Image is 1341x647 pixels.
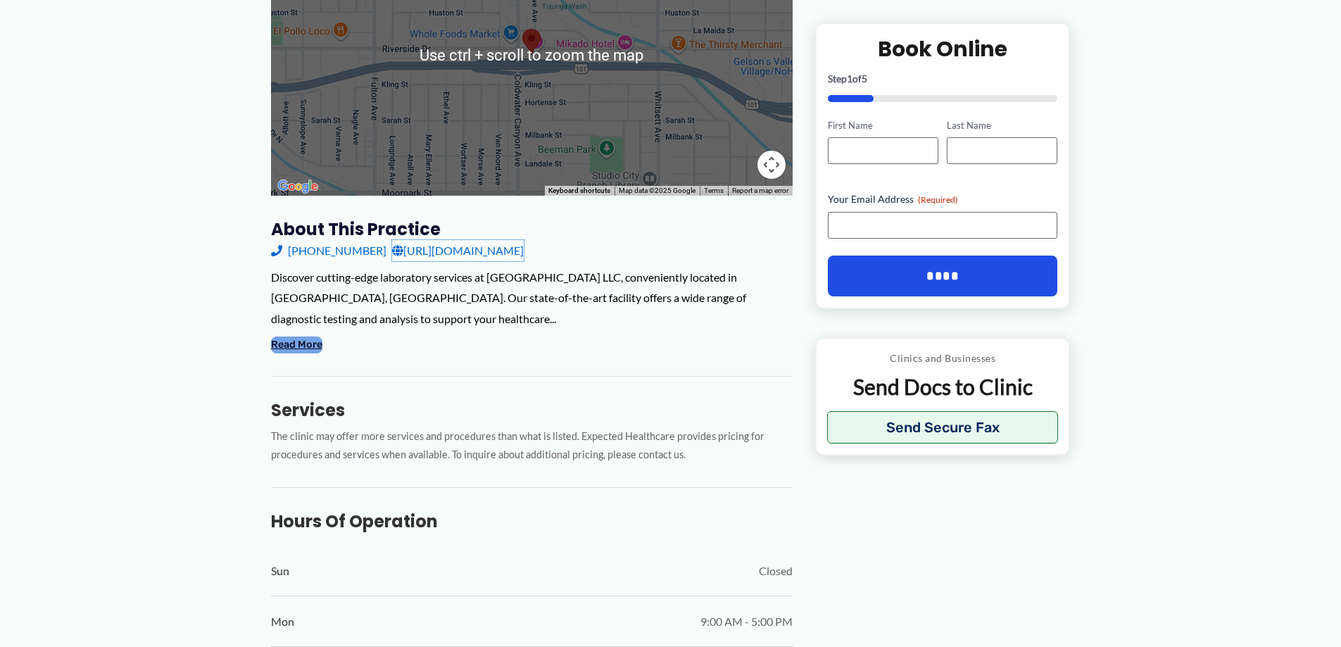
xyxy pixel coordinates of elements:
[947,119,1057,132] label: Last Name
[271,510,793,532] h3: Hours of Operation
[828,193,1058,207] label: Your Email Address
[271,218,793,240] h3: About this practice
[862,73,867,84] span: 5
[918,195,958,206] span: (Required)
[847,73,852,84] span: 1
[392,240,524,261] a: [URL][DOMAIN_NAME]
[759,560,793,582] span: Closed
[619,187,695,194] span: Map data ©2025 Google
[271,427,793,465] p: The clinic may offer more services and procedures than what is listed. Expected Healthcare provid...
[828,35,1058,63] h2: Book Online
[827,374,1059,401] p: Send Docs to Clinic
[732,187,788,194] a: Report a map error
[271,337,322,353] button: Read More
[271,267,793,329] div: Discover cutting-edge laboratory services at [GEOGRAPHIC_DATA] LLC, conveniently located in [GEOG...
[271,560,289,582] span: Sun
[275,177,321,196] img: Google
[700,611,793,632] span: 9:00 AM - 5:00 PM
[275,177,321,196] a: Open this area in Google Maps (opens a new window)
[548,186,610,196] button: Keyboard shortcuts
[757,151,786,179] button: Map camera controls
[828,119,938,132] label: First Name
[827,412,1059,444] button: Send Secure Fax
[271,399,793,421] h3: Services
[828,74,1058,84] p: Step of
[827,350,1059,368] p: Clinics and Businesses
[271,240,386,261] a: [PHONE_NUMBER]
[704,187,724,194] a: Terms (opens in new tab)
[271,611,294,632] span: Mon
